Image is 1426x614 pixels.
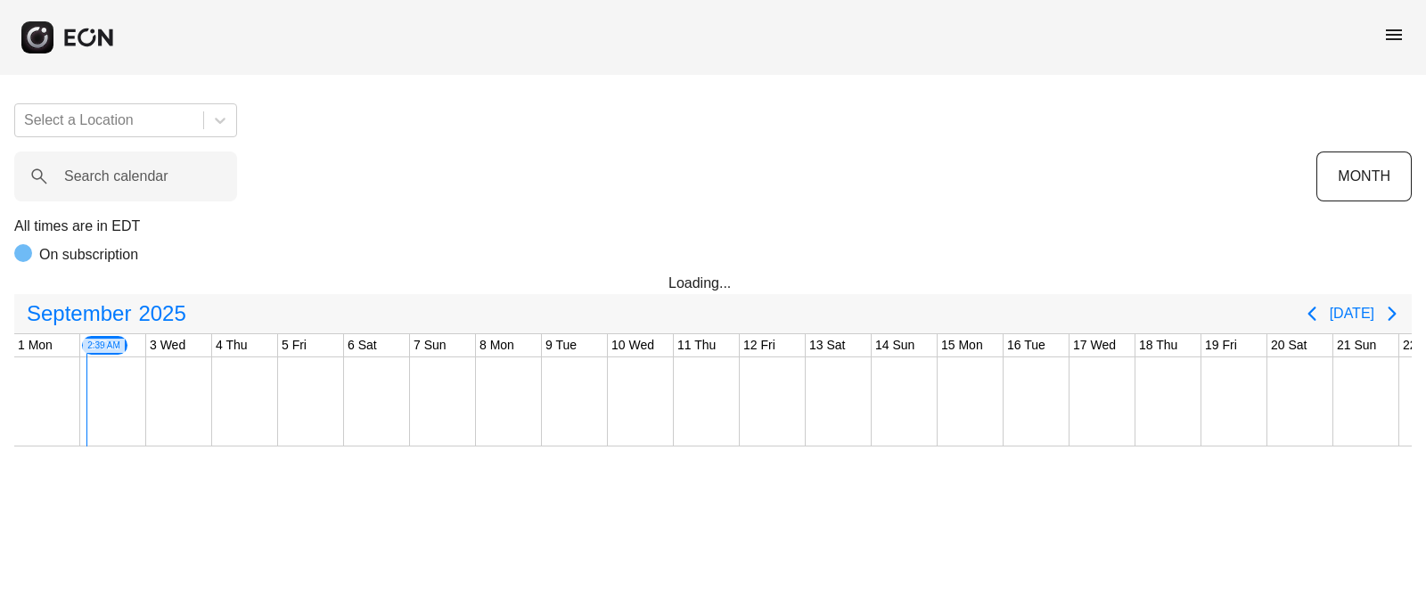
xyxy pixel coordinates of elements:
div: 7 Sun [410,334,450,356]
p: All times are in EDT [14,216,1412,237]
label: Search calendar [64,166,168,187]
div: 19 Fri [1201,334,1241,356]
div: 12 Fri [740,334,779,356]
span: September [23,296,135,332]
div: 18 Thu [1135,334,1181,356]
button: [DATE] [1330,298,1374,330]
div: 20 Sat [1267,334,1310,356]
div: 3 Wed [146,334,189,356]
div: 6 Sat [344,334,381,356]
div: 8 Mon [476,334,518,356]
div: 9 Tue [542,334,580,356]
span: menu [1383,24,1405,45]
div: 14 Sun [872,334,918,356]
div: Loading... [668,273,758,294]
p: On subscription [39,244,138,266]
div: 15 Mon [938,334,987,356]
div: 11 Thu [674,334,719,356]
div: 2 Tue [80,334,129,356]
button: September2025 [16,296,197,332]
div: 16 Tue [1004,334,1049,356]
div: 1 Mon [14,334,56,356]
div: 17 Wed [1069,334,1119,356]
div: 13 Sat [806,334,848,356]
button: Previous page [1294,296,1330,332]
div: 10 Wed [608,334,658,356]
span: 2025 [135,296,189,332]
button: Next page [1374,296,1410,332]
div: 21 Sun [1333,334,1380,356]
button: MONTH [1316,151,1412,201]
div: 4 Thu [212,334,251,356]
div: 5 Fri [278,334,310,356]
